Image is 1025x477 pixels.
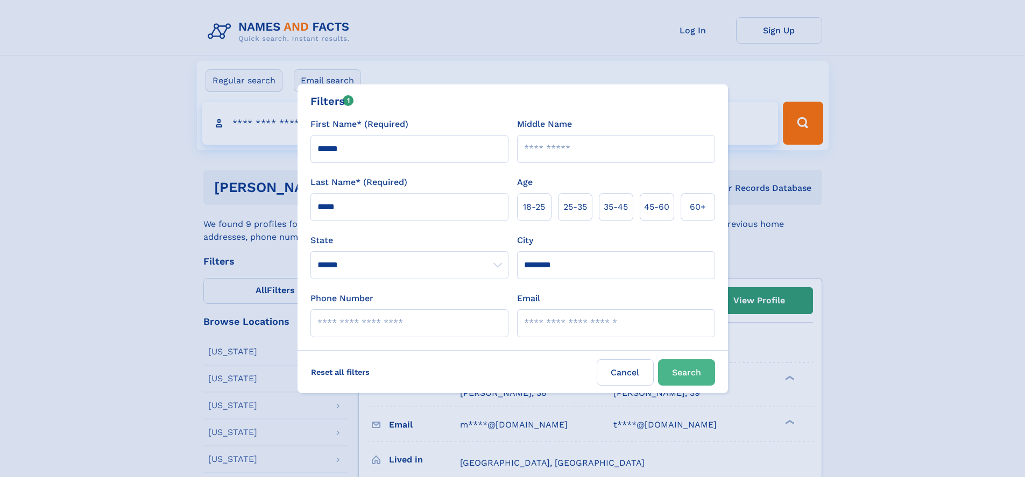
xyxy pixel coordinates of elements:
[690,201,706,213] span: 60+
[644,201,669,213] span: 45‑60
[523,201,545,213] span: 18‑25
[310,118,408,131] label: First Name* (Required)
[517,234,533,247] label: City
[517,118,572,131] label: Middle Name
[310,292,373,305] label: Phone Number
[604,201,628,213] span: 35‑45
[310,93,354,109] div: Filters
[597,359,654,386] label: Cancel
[310,176,407,189] label: Last Name* (Required)
[517,176,533,189] label: Age
[304,359,377,385] label: Reset all filters
[563,201,587,213] span: 25‑35
[310,234,508,247] label: State
[517,292,540,305] label: Email
[658,359,715,386] button: Search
